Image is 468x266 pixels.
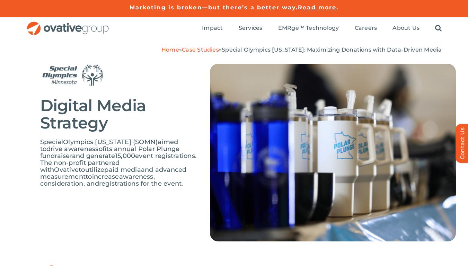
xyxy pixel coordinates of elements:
[392,25,420,32] a: About Us
[161,46,442,53] span: » »
[86,173,92,180] span: to
[135,152,153,160] span: event
[46,145,99,153] span: drive awareness
[130,4,298,11] a: Marketing is broken—but there’s a better way.
[40,145,180,160] span: its annual Polar Plunge fundraiser
[40,173,155,187] span: awareness, consideration, and
[202,25,223,32] a: Impact
[79,166,81,174] span: t
[435,25,442,32] a: Search
[99,145,105,153] span: of
[104,166,141,174] span: paid media
[99,180,183,187] span: registrations for the event.
[40,64,120,87] img: SOMN
[40,96,146,133] span: Digital Media Strategy
[278,25,339,32] a: EMRge™ Technology
[298,4,338,11] a: Read more.
[92,173,119,180] span: increase
[155,152,196,160] span: registrations.
[26,21,109,27] a: OG_Full_horizontal_RGB
[40,138,63,146] span: Special
[182,46,219,53] a: Case Studies
[40,159,120,174] span: -profit partnered with
[239,25,263,32] a: Services
[40,159,67,167] span: The non
[81,166,85,174] span: o
[72,152,115,160] span: and generate
[202,17,442,39] nav: Menu
[54,166,79,174] span: Ovative
[355,25,377,32] a: Careers
[63,138,158,146] span: Olympics [US_STATE] (SOMN)
[210,64,456,241] img: Special-Olympics-1.png
[40,166,187,180] span: and advanced measurement
[85,166,105,174] span: utilize
[40,138,178,153] span: aimed to
[161,46,179,53] a: Home
[115,152,135,160] span: 15,000
[222,46,442,53] span: Special Olympics [US_STATE]: Maximizing Donations with Data-Driven Media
